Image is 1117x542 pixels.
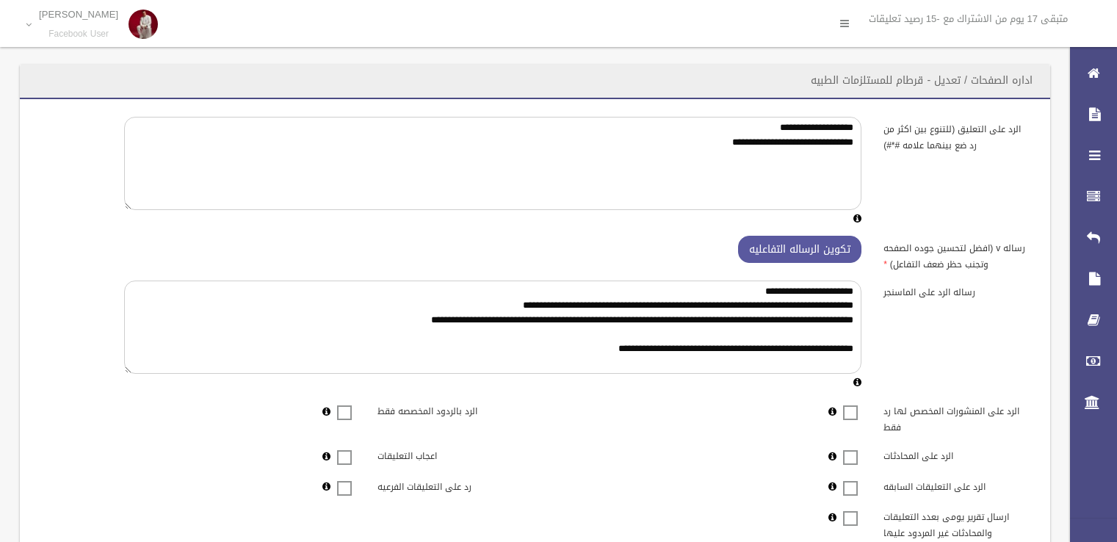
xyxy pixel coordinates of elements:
[872,117,1041,153] label: الرد على التعليق (للتنوع بين اكثر من رد ضع بينهما علامه #*#)
[366,474,535,495] label: رد على التعليقات الفرعيه
[872,281,1041,301] label: رساله الرد على الماسنجر
[872,400,1041,436] label: الرد على المنشورات المخصص لها رد فقط
[872,236,1041,272] label: رساله v (افضل لتحسين جوده الصفحه وتجنب حظر ضعف التفاعل)
[872,505,1041,542] label: ارسال تقرير يومى بعدد التعليقات والمحادثات غير المردود عليها
[793,66,1050,95] header: اداره الصفحات / تعديل - قرطام للمستلزمات الطبيه
[738,236,861,263] button: تكوين الرساله التفاعليه
[872,444,1041,465] label: الرد على المحادثات
[39,9,118,20] p: [PERSON_NAME]
[872,474,1041,495] label: الرد على التعليقات السابقه
[366,444,535,465] label: اعجاب التعليقات
[366,400,535,420] label: الرد بالردود المخصصه فقط
[39,29,118,40] small: Facebook User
